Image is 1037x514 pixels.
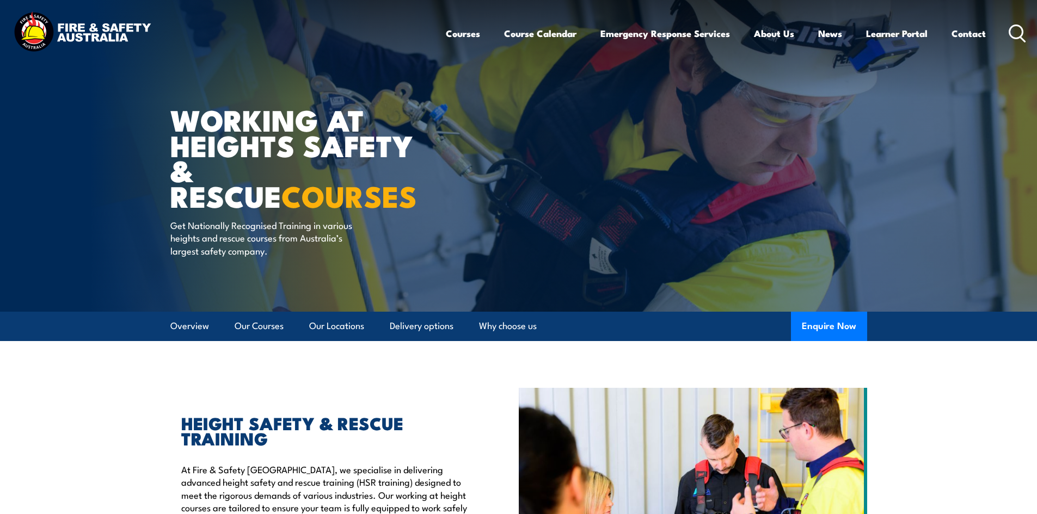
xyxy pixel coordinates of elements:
[170,107,439,208] h1: WORKING AT HEIGHTS SAFETY & RESCUE
[866,19,928,48] a: Learner Portal
[309,312,364,340] a: Our Locations
[600,19,730,48] a: Emergency Response Services
[504,19,576,48] a: Course Calendar
[791,312,867,341] button: Enquire Now
[479,312,537,340] a: Why choose us
[235,312,284,340] a: Our Courses
[754,19,794,48] a: About Us
[170,219,369,257] p: Get Nationally Recognised Training in various heights and rescue courses from Australia’s largest...
[281,172,417,218] strong: COURSES
[952,19,986,48] a: Contact
[170,312,209,340] a: Overview
[446,19,480,48] a: Courses
[818,19,842,48] a: News
[181,415,469,445] h2: HEIGHT SAFETY & RESCUE TRAINING
[390,312,453,340] a: Delivery options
